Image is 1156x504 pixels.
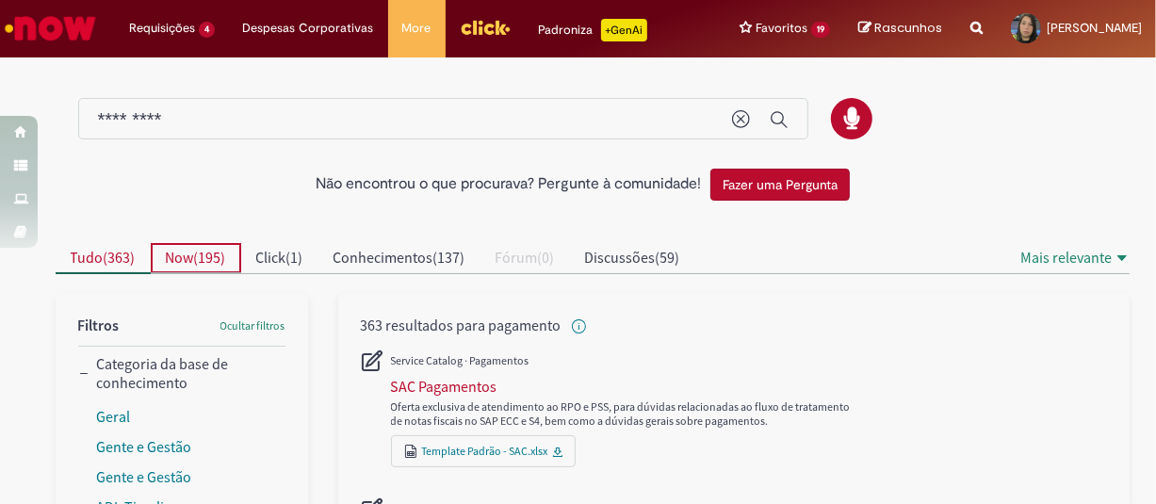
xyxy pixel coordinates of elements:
[601,19,647,41] p: +GenAi
[129,19,195,38] span: Requisições
[710,169,850,201] button: Fazer uma Pergunta
[460,13,511,41] img: click_logo_yellow_360x200.png
[756,19,807,38] span: Favoritos
[402,19,431,38] span: More
[199,22,215,38] span: 4
[1047,20,1142,36] span: [PERSON_NAME]
[316,176,701,193] h2: Não encontrou o que procurava? Pergunte à comunidade!
[539,19,647,41] div: Padroniza
[858,20,942,38] a: Rascunhos
[874,19,942,37] span: Rascunhos
[243,19,374,38] span: Despesas Corporativas
[2,9,99,47] img: ServiceNow
[811,22,830,38] span: 19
